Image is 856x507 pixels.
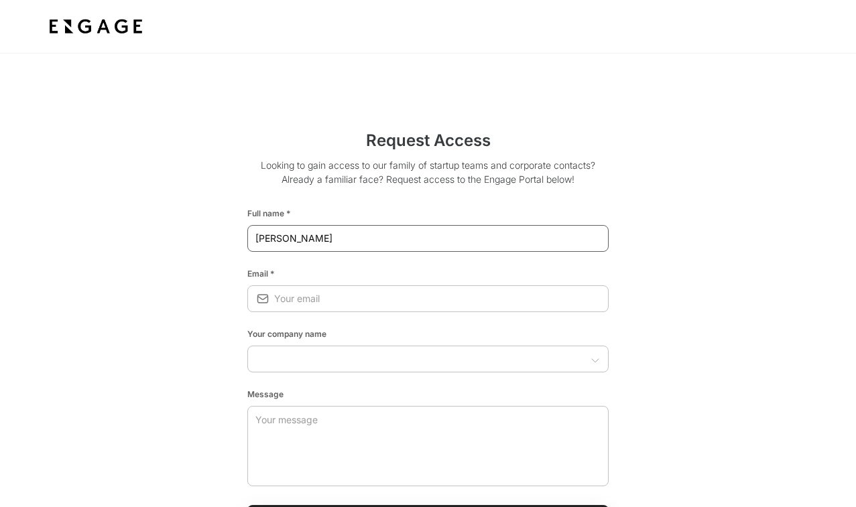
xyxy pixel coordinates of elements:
[247,226,609,250] input: Your Name
[247,263,609,280] div: Email *
[589,354,602,367] button: Open
[247,158,609,197] p: Looking to gain access to our family of startup teams and corporate contacts? Already a familiar ...
[247,323,609,340] div: Your company name
[247,129,609,158] h2: Request Access
[46,15,145,39] img: bdf1fb74-1727-4ba0-a5bd-bc74ae9fc70b.jpeg
[247,383,609,401] div: Message
[247,202,609,220] div: Full name *
[274,287,609,311] input: Your email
